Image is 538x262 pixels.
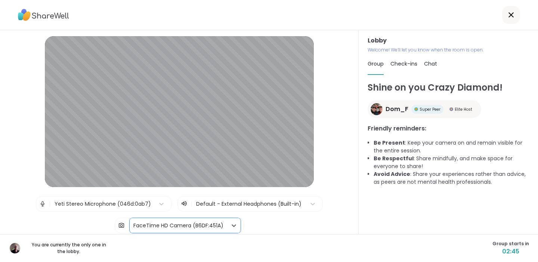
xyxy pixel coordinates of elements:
h3: Lobby [368,36,529,45]
li: : Share mindfully, and make space for everyone to share! [374,155,529,170]
img: sseetthhggootteell [10,243,20,253]
li: : Keep your camera on and remain visible for the entire session. [374,139,529,155]
span: | [49,196,51,211]
span: Elite Host [455,107,472,112]
img: Elite Host [449,107,453,111]
div: FaceTime HD Camera (B6DF:451A) [133,222,223,230]
span: Check-ins [390,60,417,67]
span: Dom_F [386,105,408,114]
b: Avoid Advice [374,170,410,178]
img: ShareWell Logo [18,6,69,23]
li: : Share your experiences rather than advice, as peers are not mental health professionals. [374,170,529,186]
b: Be Respectful [374,155,414,162]
span: Chat [424,60,437,67]
span: Group [368,60,384,67]
div: Yeti Stereo Microphone (046d:0ab7) [55,200,151,208]
span: | [191,199,192,208]
span: Group starts in [492,240,529,247]
a: Dom_FDom_FSuper PeerSuper PeerElite HostElite Host [368,100,481,118]
img: Microphone [39,196,46,211]
h3: Friendly reminders: [368,124,529,133]
span: Super Peer [420,107,440,112]
span: 02:45 [492,247,529,256]
span: | [128,218,130,233]
h1: Shine on you Crazy Diamond! [368,81,529,94]
img: Dom_F [371,103,383,115]
img: Camera [118,218,125,233]
b: Be Present [374,139,405,146]
p: You are currently the only one in the lobby. [27,242,111,255]
p: Welcome! We’ll let you know when the room is open. [368,47,529,53]
img: Super Peer [414,107,418,111]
